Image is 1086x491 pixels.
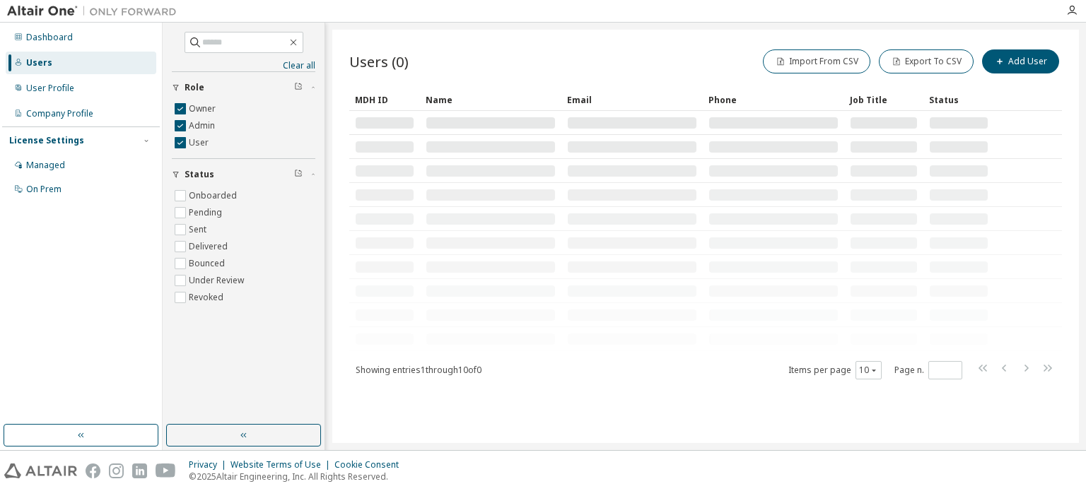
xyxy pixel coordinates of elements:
span: Page n. [894,361,962,379]
label: Admin [189,117,218,134]
div: MDH ID [355,88,414,111]
label: Revoked [189,289,226,306]
div: Email [567,88,697,111]
button: Export To CSV [879,49,974,73]
a: Clear all [172,60,315,71]
div: Status [929,88,988,111]
img: youtube.svg [156,463,176,478]
p: © 2025 Altair Engineering, Inc. All Rights Reserved. [189,471,407,483]
label: Onboarded [189,187,240,204]
div: Managed [26,160,65,171]
img: instagram.svg [109,463,124,478]
img: linkedin.svg [132,463,147,478]
span: Items per page [788,361,882,379]
span: Showing entries 1 through 10 of 0 [356,364,481,376]
button: Status [172,159,315,190]
div: On Prem [26,184,62,195]
div: Job Title [850,88,918,111]
label: Delivered [189,238,230,255]
label: Pending [189,204,225,221]
label: Sent [189,221,209,238]
div: Dashboard [26,32,73,43]
label: Bounced [189,255,228,272]
img: altair_logo.svg [4,463,77,478]
label: User [189,134,211,151]
span: Status [185,169,214,180]
div: User Profile [26,83,74,94]
button: Role [172,72,315,103]
span: Users (0) [349,52,409,71]
div: Website Terms of Use [230,459,334,471]
div: Users [26,57,52,69]
label: Under Review [189,272,247,289]
span: Role [185,82,204,93]
img: Altair One [7,4,184,18]
div: Name [426,88,556,111]
label: Owner [189,100,218,117]
div: Cookie Consent [334,459,407,471]
div: Privacy [189,459,230,471]
span: Clear filter [294,82,303,93]
button: 10 [859,365,878,376]
div: Phone [708,88,839,111]
button: Import From CSV [763,49,870,73]
span: Clear filter [294,169,303,180]
div: Company Profile [26,108,93,119]
img: facebook.svg [86,463,100,478]
div: License Settings [9,135,84,146]
button: Add User [982,49,1059,73]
